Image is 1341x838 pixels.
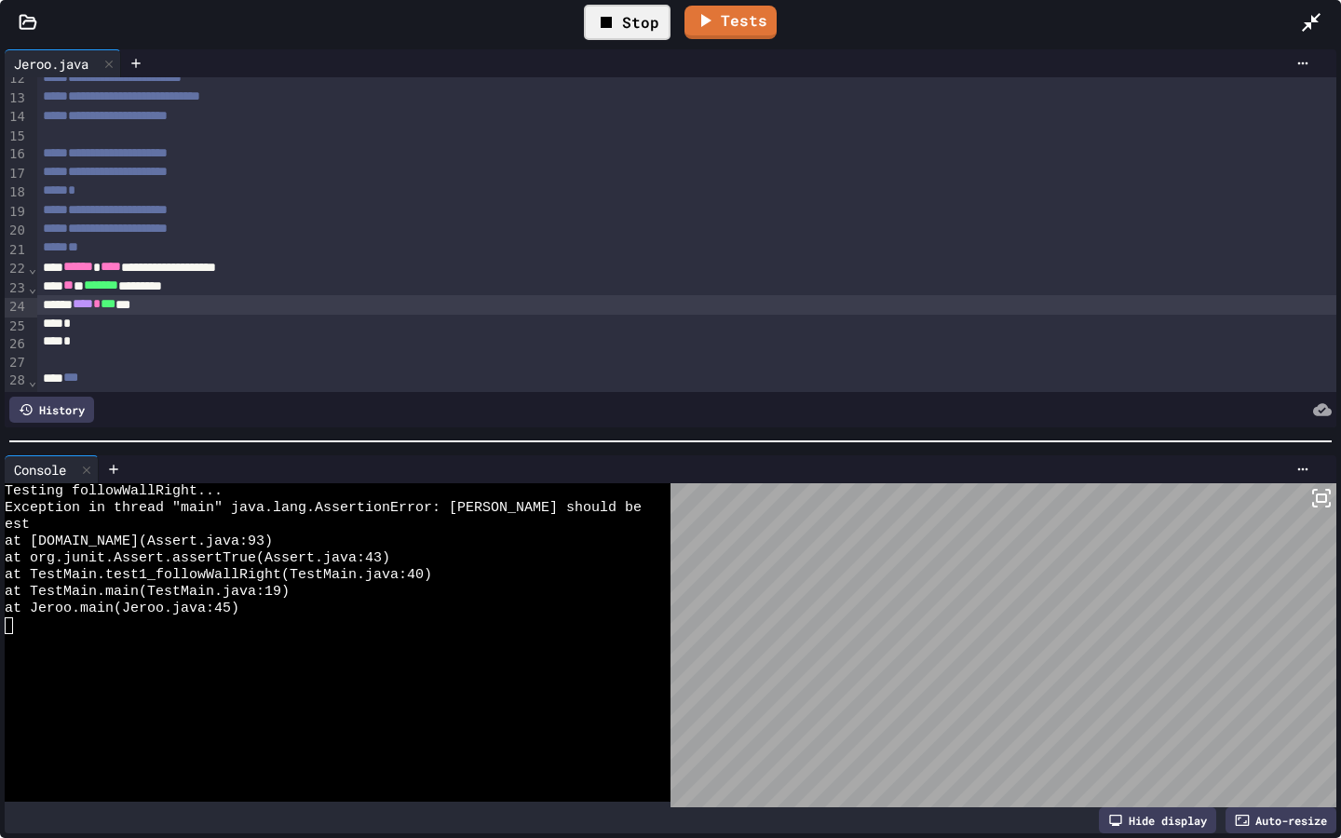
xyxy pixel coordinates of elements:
span: at TestMain.main(TestMain.java:19) [5,584,290,601]
span: at TestMain.test1_followWallRight(TestMain.java:40) [5,567,432,584]
span: at [DOMAIN_NAME](Assert.java:93) [5,534,273,550]
span: Exception in thread "main" java.lang.AssertionError: [PERSON_NAME] should be facing w [5,500,717,517]
span: at org.junit.Assert.assertTrue(Assert.java:43) [5,550,390,567]
div: Chat with us now!Close [7,7,129,118]
span: at Jeroo.main(Jeroo.java:45) [5,601,239,617]
span: Testing followWallRight... [5,483,223,500]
